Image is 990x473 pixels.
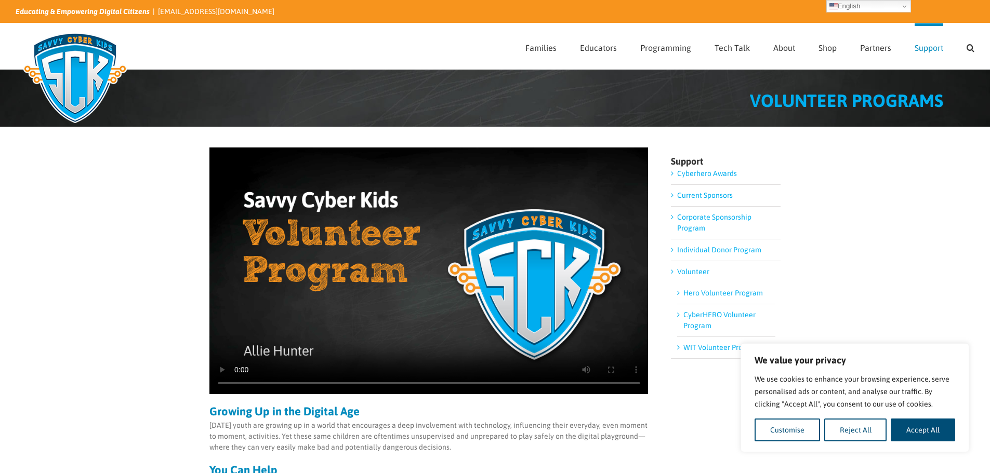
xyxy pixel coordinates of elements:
[819,44,837,52] span: Shop
[580,23,617,69] a: Educators
[860,23,891,69] a: Partners
[671,157,781,166] h4: Support
[967,23,974,69] a: Search
[677,169,737,178] a: Cyberhero Awards
[915,44,943,52] span: Support
[525,23,557,69] a: Families
[715,44,750,52] span: Tech Talk
[683,310,756,330] a: CyberHERO Volunteer Program
[16,26,135,130] img: Savvy Cyber Kids Logo
[677,246,761,254] a: Individual Donor Program
[755,373,955,410] p: We use cookies to enhance your browsing experience, serve personalised ads or content, and analys...
[209,404,360,418] strong: Growing Up in the Digital Age
[915,23,943,69] a: Support
[677,213,751,232] a: Corporate Sponsorship Program
[829,2,838,10] img: en
[158,7,274,16] a: [EMAIL_ADDRESS][DOMAIN_NAME]
[819,23,837,69] a: Shop
[683,343,760,352] a: WIT Volunteer Program
[750,90,943,111] span: VOLUNTEER PROGRAMS
[525,23,974,69] nav: Main Menu
[824,418,887,441] button: Reject All
[580,44,617,52] span: Educators
[640,44,691,52] span: Programming
[525,44,557,52] span: Families
[209,420,649,453] p: [DATE] youth are growing up in a world that encourages a deep involvement with technology, influe...
[16,7,150,16] i: Educating & Empowering Digital Citizens
[677,267,709,276] a: Volunteer
[773,23,795,69] a: About
[209,147,649,395] video: Sorry, your browser doesn't support embedded videos.
[891,418,955,441] button: Accept All
[683,289,763,297] a: Hero Volunteer Program
[755,418,820,441] button: Customise
[773,44,795,52] span: About
[715,23,750,69] a: Tech Talk
[677,191,733,199] a: Current Sponsors
[860,44,891,52] span: Partners
[640,23,691,69] a: Programming
[755,354,955,367] p: We value your privacy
